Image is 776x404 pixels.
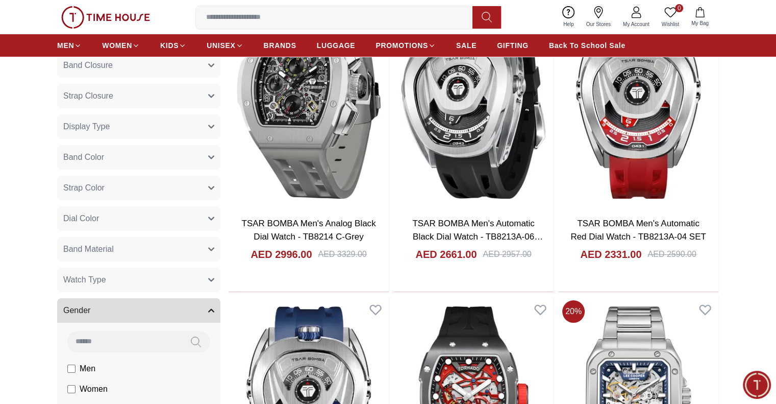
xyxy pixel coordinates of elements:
[317,40,356,51] span: LUGGAGE
[63,212,99,225] span: Dial Color
[415,247,477,262] h4: AED 2661.00
[497,36,529,55] a: GIFTING
[264,40,296,51] span: BRANDS
[61,6,150,29] img: ...
[160,36,186,55] a: KIDS
[658,20,683,28] span: Wishlist
[102,40,132,51] span: WOMEN
[63,182,105,194] span: Strap Color
[675,4,683,12] span: 0
[57,176,220,200] button: Strap Color
[580,4,617,30] a: Our Stores
[207,40,235,51] span: UNISEX
[412,219,543,254] a: TSAR BOMBA Men's Automatic Black Dial Watch - TB8213A-06 SET
[456,36,477,55] a: SALE
[656,4,685,30] a: 0Wishlist
[497,40,529,51] span: GIFTING
[63,90,113,102] span: Strap Closure
[57,206,220,231] button: Dial Color
[549,40,625,51] span: Back To School Sale
[54,13,170,23] div: Time House Support
[743,371,771,399] div: Chat Widget
[376,40,428,51] span: PROMOTIONS
[57,145,220,170] button: Band Color
[8,8,28,28] em: Back
[456,40,477,51] span: SALE
[17,165,153,212] span: Hey there! Need help finding the perfect watch? I'm here if you have any questions or need a quic...
[67,385,76,393] input: Women
[57,40,74,51] span: MEN
[318,248,366,260] div: AED 3329.00
[207,36,243,55] a: UNISEX
[63,121,110,133] span: Display Type
[570,219,706,242] a: TSAR BOMBA Men's Automatic Red Dial Watch - TB8213A-04 SET
[160,40,179,51] span: KIDS
[251,247,312,262] h4: AED 2996.00
[57,114,220,139] button: Display Type
[582,20,615,28] span: Our Stores
[557,4,580,30] a: Help
[10,144,202,155] div: Time House Support
[63,304,90,317] span: Gender
[241,219,376,242] a: TSAR BOMBA Men's Analog Black Dial Watch - TB8214 C-Grey
[67,365,76,373] input: Men
[685,5,715,29] button: My Bag
[317,36,356,55] a: LUGGAGE
[102,36,140,55] a: WOMEN
[619,20,654,28] span: My Account
[32,9,48,27] img: Profile picture of Time House Support
[136,208,162,215] span: 11:30 AM
[562,300,585,323] span: 20 %
[63,59,113,72] span: Band Closure
[57,84,220,108] button: Strap Closure
[57,298,220,323] button: Gender
[559,20,578,28] span: Help
[57,268,220,292] button: Watch Type
[264,36,296,55] a: BRANDS
[57,53,220,78] button: Band Closure
[580,247,641,262] h4: AED 2331.00
[687,19,713,27] span: My Bag
[3,229,202,280] textarea: We are here to help you
[57,36,82,55] a: MEN
[549,36,625,55] a: Back To School Sale
[63,274,106,286] span: Watch Type
[647,248,696,260] div: AED 2590.00
[58,163,68,174] em: Blush
[80,363,95,375] span: Men
[376,36,436,55] a: PROMOTIONS
[80,383,108,395] span: Women
[63,151,104,163] span: Band Color
[57,237,220,262] button: Band Material
[63,243,114,255] span: Band Material
[483,248,531,260] div: AED 2957.00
